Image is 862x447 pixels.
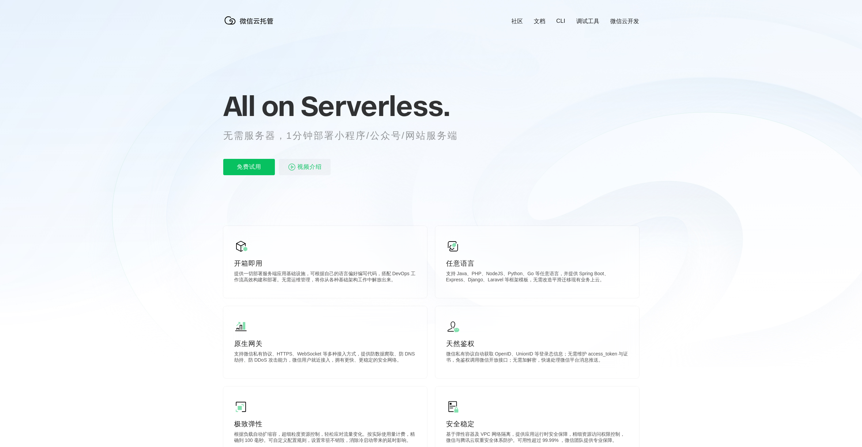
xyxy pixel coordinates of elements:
[576,17,599,25] a: 调试工具
[223,129,471,143] p: 无需服务器，1分钟部署小程序/公众号/网站服务端
[446,271,628,284] p: 支持 Java、PHP、NodeJS、Python、Go 等任意语言，并提供 Spring Boot、Express、Django、Laravel 等框架模板，无需改造平滑迁移现有业务上云。
[234,259,416,268] p: 开箱即用
[610,17,639,25] a: 微信云开发
[234,339,416,348] p: 原生网关
[234,431,416,445] p: 根据负载自动扩缩容，超细粒度资源控制，轻松应对流量变化。按实际使用量计费，精确到 100 毫秒。可自定义配置规则，设置常驻不销毁，消除冷启动带来的延时影响。
[446,259,628,268] p: 任意语言
[223,89,294,123] span: All on
[556,18,565,24] a: CLI
[534,17,545,25] a: 文档
[446,431,628,445] p: 基于弹性容器及 VPC 网络隔离，提供应用运行时安全保障，精细资源访问权限控制，微信与腾讯云双重安全体系防护。可用性超过 99.99% ，微信团队提供专业保障。
[446,351,628,365] p: 微信私有协议自动获取 OpenID、UnionID 等登录态信息；无需维护 access_token 与证书，免鉴权调用微信开放接口；无需加解密，快速处理微信平台消息推送。
[297,159,322,175] span: 视频介绍
[223,159,275,175] p: 免费试用
[288,163,296,171] img: video_play.svg
[234,271,416,284] p: 提供一切部署服务端应用基础设施，可根据自己的语言偏好编写代码，搭配 DevOps 工作流高效构建和部署。无需运维管理，将你从各种基础架构工作中解放出来。
[223,14,278,27] img: 微信云托管
[301,89,450,123] span: Serverless.
[223,22,278,28] a: 微信云托管
[234,351,416,365] p: 支持微信私有协议、HTTPS、WebSocket 等多种接入方式，提供防数据爬取、防 DNS 劫持、防 DDoS 攻击能力，微信用户就近接入，拥有更快、更稳定的安全网络。
[446,419,628,429] p: 安全稳定
[446,339,628,348] p: 天然鉴权
[511,17,523,25] a: 社区
[234,419,416,429] p: 极致弹性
